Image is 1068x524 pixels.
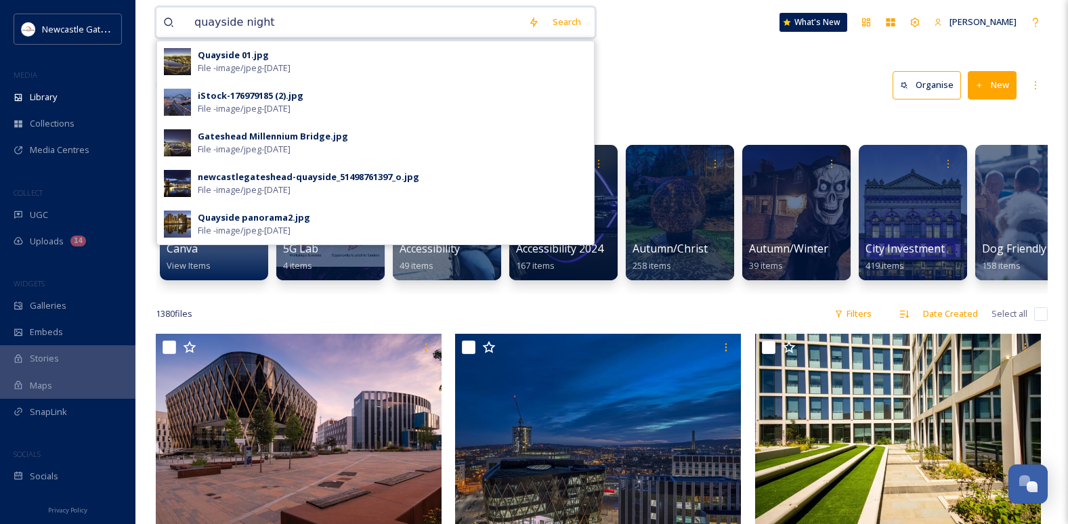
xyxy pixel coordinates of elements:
img: 4dcdd019-57b8-4f76-a5d5-1152781e2568.jpg [164,48,191,75]
span: Autumn/Christmas Campaign 25 [633,241,798,256]
span: Collections [30,117,74,130]
a: Privacy Policy [48,501,87,517]
span: Maps [30,379,52,392]
span: File - image/jpeg - [DATE] [198,102,291,115]
img: adcd85bf-1f6f-4b11-beb1-ed34c49b53e9.jpg [164,129,191,156]
div: Search [546,9,588,35]
span: Stories [30,352,59,365]
div: Date Created [916,301,985,327]
div: 14 [70,236,86,246]
span: View Items [167,259,211,271]
span: Newcastle Gateshead Initiative [42,22,167,35]
div: iStock-176979185 (2).jpg [198,89,303,102]
span: File - image/jpeg - [DATE] [198,143,291,156]
span: 4 items [283,259,312,271]
a: Dog Friendly158 items [982,242,1046,271]
span: Canva [167,241,198,256]
span: 1380 file s [156,307,192,320]
a: What's New [779,13,847,32]
span: SOCIALS [14,449,41,459]
span: 39 items [749,259,783,271]
span: UGC [30,209,48,221]
button: New [968,71,1017,99]
span: File - image/jpeg - [DATE] [198,224,291,237]
span: Media Centres [30,144,89,156]
span: 258 items [633,259,671,271]
span: Accessibility 2024 [516,241,603,256]
a: City Investment Images419 items [866,242,985,271]
span: MEDIA [14,70,37,80]
img: 6bc8f925-b936-4ae3-bee5-e592b72565a8.jpg [164,89,191,116]
div: Quayside panorama2.jpg [198,211,310,224]
a: Autumn/Christmas Campaign 25258 items [633,242,798,271]
span: 158 items [982,259,1021,271]
img: f23fcc24-6dbb-4195-a5d5-5947d7bd07dd.jpg [164,170,191,197]
span: Privacy Policy [48,506,87,515]
span: [PERSON_NAME] [949,16,1017,28]
button: Organise [893,71,961,99]
img: DqD9wEUd_400x400.jpg [22,22,35,36]
span: COLLECT [14,188,43,198]
a: [PERSON_NAME] [927,9,1023,35]
span: WIDGETS [14,278,45,288]
span: Embeds [30,326,63,339]
div: newcastlegateshead-quayside_51498761397_o.jpg [198,171,419,183]
span: Autumn/Winter Partner Submissions 2025 [749,241,964,256]
div: Filters [828,301,878,327]
div: Quayside 01.jpg [198,49,269,62]
span: File - image/jpeg - [DATE] [198,183,291,196]
span: Uploads [30,235,64,248]
input: Search your library [188,7,521,37]
img: 4300a002-0be2-46a8-b4e3-00b115eeed33.jpg [164,211,191,238]
span: File - image/jpeg - [DATE] [198,62,291,74]
a: Autumn/Winter Partner Submissions 202539 items [749,242,964,271]
span: 5G Lab [283,241,318,256]
span: City Investment Images [866,241,985,256]
span: Select all [991,307,1027,320]
button: Open Chat [1008,464,1048,504]
span: 49 items [400,259,433,271]
span: Galleries [30,299,66,312]
div: Gateshead Millennium Bridge.jpg [198,130,348,143]
span: Accessibility [400,241,460,256]
span: Dog Friendly [982,241,1046,256]
span: Library [30,91,57,104]
span: 419 items [866,259,904,271]
span: 167 items [516,259,555,271]
a: INTEGRATIONCanvaView Items [156,138,272,280]
span: SnapLink [30,406,67,418]
span: Socials [30,470,58,483]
